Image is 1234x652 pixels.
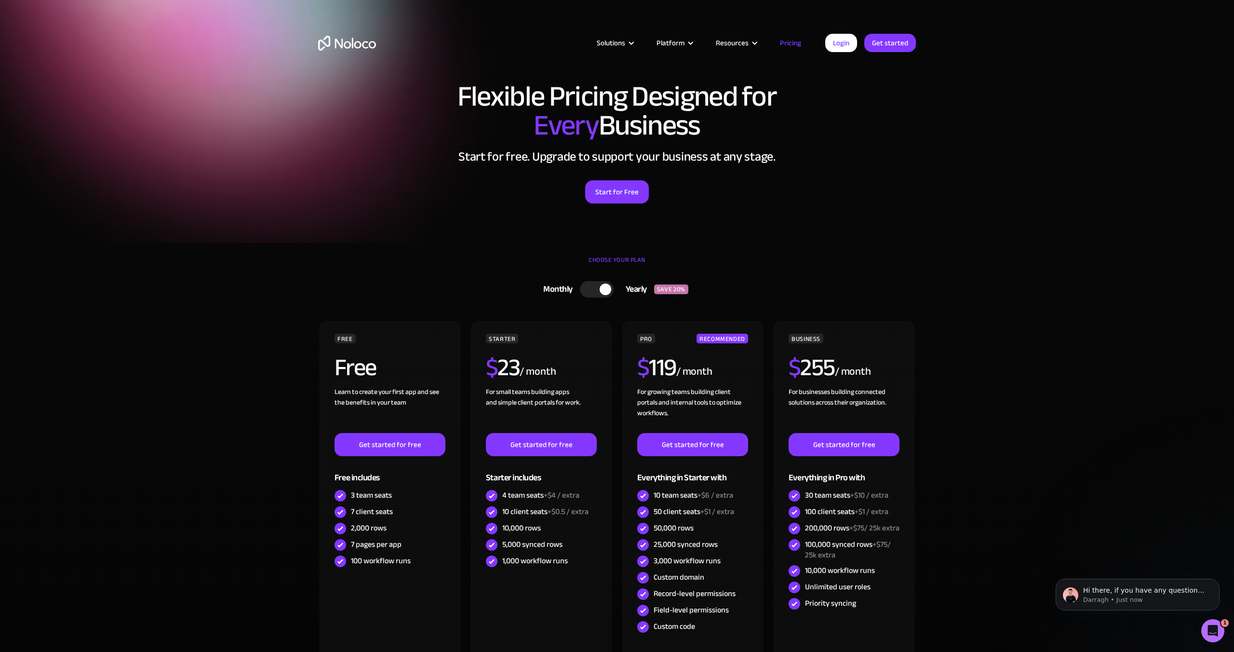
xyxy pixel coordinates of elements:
[351,556,411,566] div: 100 workflow runs
[855,504,888,519] span: +$1 / extra
[716,37,749,49] div: Resources
[654,605,729,615] div: Field-level permissions
[805,565,875,576] div: 10,000 workflow runs
[585,37,644,49] div: Solutions
[850,488,888,503] span: +$10 / extra
[335,456,445,488] div: Free includes
[637,334,655,343] div: PRO
[335,387,445,433] div: Learn to create your first app and see the benefits in your team ‍
[486,345,498,390] span: $
[654,588,736,599] div: Record-level permissions
[597,37,625,49] div: Solutions
[864,34,916,52] a: Get started
[657,37,684,49] div: Platform
[644,37,704,49] div: Platform
[676,364,712,380] div: / month
[335,355,376,380] h2: Free
[805,582,871,592] div: Unlimited user roles
[805,506,888,517] div: 100 client seats
[335,334,356,343] div: FREE
[768,37,813,49] a: Pricing
[697,334,748,343] div: RECOMMENDED
[486,456,597,488] div: Starter includes
[637,456,748,488] div: Everything in Starter with
[1201,619,1224,642] iframe: Intercom live chat
[502,539,563,550] div: 5,000 synced rows
[654,539,718,550] div: 25,000 synced rows
[805,539,899,560] div: 100,000 synced rows
[318,149,916,164] h2: Start for free. Upgrade to support your business at any stage.
[531,282,580,297] div: Monthly
[704,37,768,49] div: Resources
[486,433,597,456] a: Get started for free
[520,364,556,380] div: / month
[789,345,801,390] span: $
[789,334,823,343] div: BUSINESS
[585,180,649,204] a: Start for Free
[849,521,899,535] span: +$75/ 25k extra
[637,355,676,380] h2: 119
[805,490,888,501] div: 30 team seats
[789,456,899,488] div: Everything in Pro with
[654,285,688,294] div: SAVE 20%
[318,82,916,140] h1: Flexible Pricing Designed for Business
[654,506,734,517] div: 50 client seats
[637,433,748,456] a: Get started for free
[789,355,835,380] h2: 255
[502,556,568,566] div: 1,000 workflow runs
[544,488,579,503] span: +$4 / extra
[548,504,589,519] span: +$0.5 / extra
[486,355,520,380] h2: 23
[637,387,748,433] div: For growing teams building client portals and internal tools to optimize workflows.
[805,598,856,609] div: Priority syncing
[654,490,733,501] div: 10 team seats
[351,539,402,550] div: 7 pages per app
[502,523,541,533] div: 10,000 rows
[805,523,899,533] div: 200,000 rows
[351,506,393,517] div: 7 client seats
[486,334,518,343] div: STARTER
[789,433,899,456] a: Get started for free
[835,364,871,380] div: / month
[502,506,589,517] div: 10 client seats
[534,98,599,152] span: Every
[318,36,376,51] a: home
[654,572,704,583] div: Custom domain
[805,537,891,562] span: +$75/ 25k extra
[502,490,579,501] div: 4 team seats
[825,34,857,52] a: Login
[486,387,597,433] div: For small teams building apps and simple client portals for work. ‍
[697,488,733,503] span: +$6 / extra
[654,523,694,533] div: 50,000 rows
[654,556,721,566] div: 3,000 workflow runs
[637,345,649,390] span: $
[351,490,392,501] div: 3 team seats
[654,621,695,632] div: Custom code
[335,433,445,456] a: Get started for free
[1221,619,1229,627] span: 1
[1041,558,1234,626] iframe: Intercom notifications message
[318,253,916,277] div: CHOOSE YOUR PLAN
[789,387,899,433] div: For businesses building connected solutions across their organization. ‍
[351,523,387,533] div: 2,000 rows
[614,282,654,297] div: Yearly
[700,504,734,519] span: +$1 / extra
